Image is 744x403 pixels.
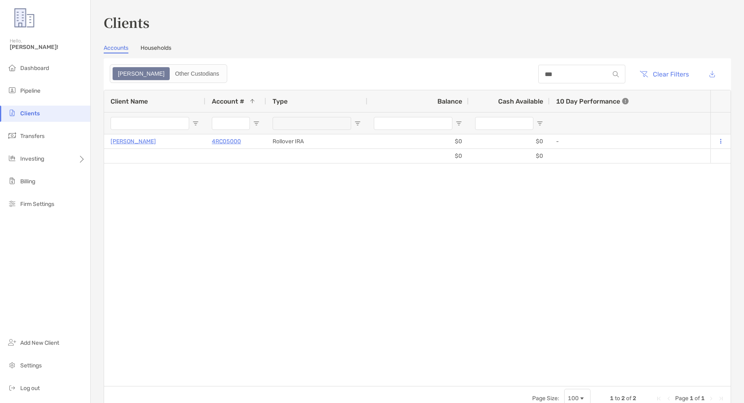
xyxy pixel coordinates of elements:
[20,87,41,94] span: Pipeline
[498,98,543,105] span: Cash Available
[171,68,224,79] div: Other Custodians
[141,45,171,53] a: Households
[718,395,724,402] div: Last Page
[675,395,689,402] span: Page
[20,362,42,369] span: Settings
[110,64,227,83] div: segmented control
[475,117,533,130] input: Cash Available Filter Input
[621,395,625,402] span: 2
[20,339,59,346] span: Add New Client
[20,133,45,140] span: Transfers
[367,149,469,163] div: $0
[374,117,452,130] input: Balance Filter Input
[104,45,128,53] a: Accounts
[212,98,244,105] span: Account #
[568,395,579,402] div: 100
[633,65,695,83] button: Clear Filters
[556,90,629,112] div: 10 Day Performance
[456,120,462,127] button: Open Filter Menu
[7,108,17,118] img: clients icon
[111,136,156,146] a: [PERSON_NAME]
[708,395,714,402] div: Next Page
[367,134,469,148] div: $0
[7,337,17,347] img: add_new_client icon
[20,65,49,72] span: Dashboard
[20,155,44,162] span: Investing
[20,201,54,208] span: Firm Settings
[532,395,559,402] div: Page Size:
[7,199,17,208] img: firm-settings icon
[610,395,614,402] span: 1
[437,98,462,105] span: Balance
[615,395,620,402] span: to
[20,385,40,392] span: Log out
[212,117,250,130] input: Account # Filter Input
[253,120,260,127] button: Open Filter Menu
[7,63,17,72] img: dashboard icon
[20,110,40,117] span: Clients
[7,176,17,186] img: billing icon
[613,71,619,77] img: input icon
[537,120,543,127] button: Open Filter Menu
[20,178,35,185] span: Billing
[633,395,636,402] span: 2
[656,395,662,402] div: First Page
[192,120,199,127] button: Open Filter Menu
[354,120,361,127] button: Open Filter Menu
[111,117,189,130] input: Client Name Filter Input
[273,98,288,105] span: Type
[7,360,17,370] img: settings icon
[113,68,169,79] div: Zoe
[7,131,17,140] img: transfers icon
[111,98,148,105] span: Client Name
[626,395,631,402] span: of
[695,395,700,402] span: of
[7,383,17,392] img: logout icon
[556,135,705,148] div: -
[690,395,693,402] span: 1
[665,395,672,402] div: Previous Page
[469,134,550,148] div: $0
[7,153,17,163] img: investing icon
[469,149,550,163] div: $0
[701,395,705,402] span: 1
[10,3,39,32] img: Zoe Logo
[212,136,241,146] a: 4RC05000
[7,85,17,95] img: pipeline icon
[104,13,731,32] h3: Clients
[266,134,367,148] div: Rollover IRA
[10,44,85,51] span: [PERSON_NAME]!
